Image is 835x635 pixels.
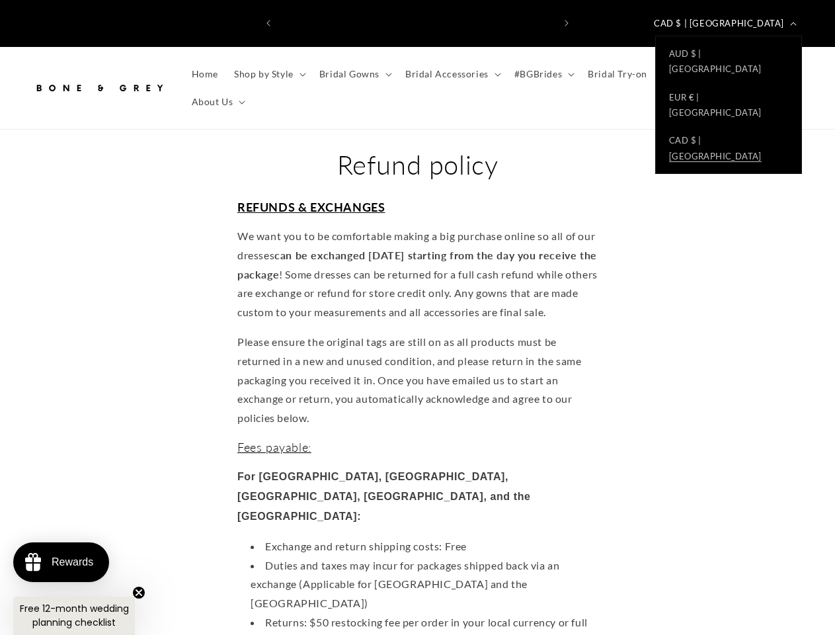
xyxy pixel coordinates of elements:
[237,249,597,280] strong: can be exchanged [DATE] starting from the day you receive the package
[669,90,699,105] span: EUR € |
[646,11,802,36] button: CAD $ | [GEOGRAPHIC_DATA]
[184,60,226,88] a: Home
[52,556,93,568] div: Rewards
[20,602,129,629] span: Free 12-month wedding planning checklist
[506,60,580,88] summary: #BGBrides
[192,96,233,108] span: About Us
[656,127,801,171] a: CAD $ |[GEOGRAPHIC_DATA]
[237,333,598,428] p: Please ensure the original tags are still on as all products must be returned in a new and unused...
[254,11,283,36] button: Previous announcement
[397,60,506,88] summary: Bridal Accessories
[580,60,655,88] a: Bridal Try-on
[234,68,294,80] span: Shop by Style
[251,556,598,613] li: Duties and taxes may incur for packages shipped back via an exchange (Applicable for [GEOGRAPHIC_...
[237,471,531,522] strong: For [GEOGRAPHIC_DATA], [GEOGRAPHIC_DATA], [GEOGRAPHIC_DATA], [GEOGRAPHIC_DATA], and the [GEOGRAPH...
[405,68,489,80] span: Bridal Accessories
[319,68,379,80] span: Bridal Gowns
[669,46,701,62] span: AUD $ |
[226,60,311,88] summary: Shop by Style
[311,60,397,88] summary: Bridal Gowns
[552,11,581,36] button: Next announcement
[669,133,701,148] span: CAD $ |
[237,148,598,182] h1: Refund policy
[237,200,385,214] span: REFUNDS & EXCHANGES
[13,597,135,635] div: Free 12-month wedding planning checklistClose teaser
[33,73,165,103] img: Bone and Grey Bridal
[132,586,145,599] button: Close teaser
[654,17,784,30] span: CAD $ | [GEOGRAPHIC_DATA]
[28,68,171,107] a: Bone and Grey Bridal
[656,40,801,83] a: AUD $ |[GEOGRAPHIC_DATA]
[237,227,598,322] p: We want you to be comfortable making a big purchase online so all of our dresses ! Some dresses c...
[251,537,598,556] li: Exchange and return shipping costs: Free
[184,88,251,116] summary: About Us
[588,68,647,80] span: Bridal Try-on
[514,68,562,80] span: #BGBrides
[192,68,218,80] span: Home
[656,171,801,214] a: [GEOGRAPHIC_DATA]
[237,440,311,454] span: Fees payable:
[656,83,801,127] a: EUR € |[GEOGRAPHIC_DATA]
